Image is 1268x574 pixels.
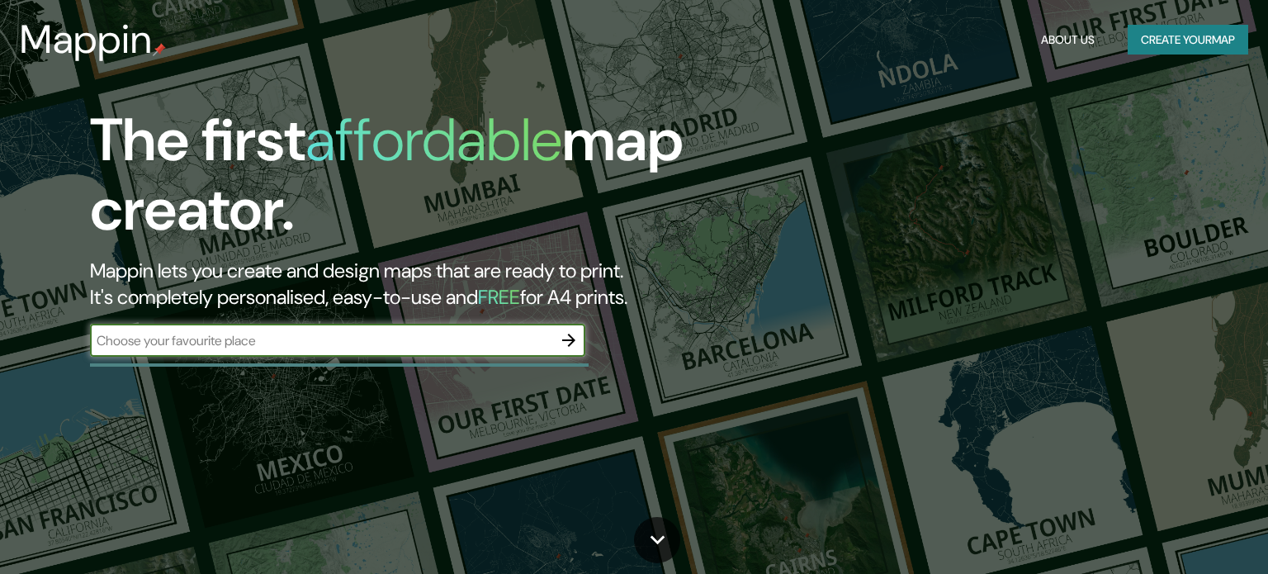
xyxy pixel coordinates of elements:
button: Create yourmap [1128,25,1248,55]
button: About Us [1034,25,1101,55]
h3: Mappin [20,17,153,63]
h5: FREE [478,284,520,310]
h2: Mappin lets you create and design maps that are ready to print. It's completely personalised, eas... [90,258,724,311]
h1: The first map creator. [90,106,724,258]
h1: affordable [305,102,562,178]
img: mappin-pin [153,43,166,56]
input: Choose your favourite place [90,331,552,350]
